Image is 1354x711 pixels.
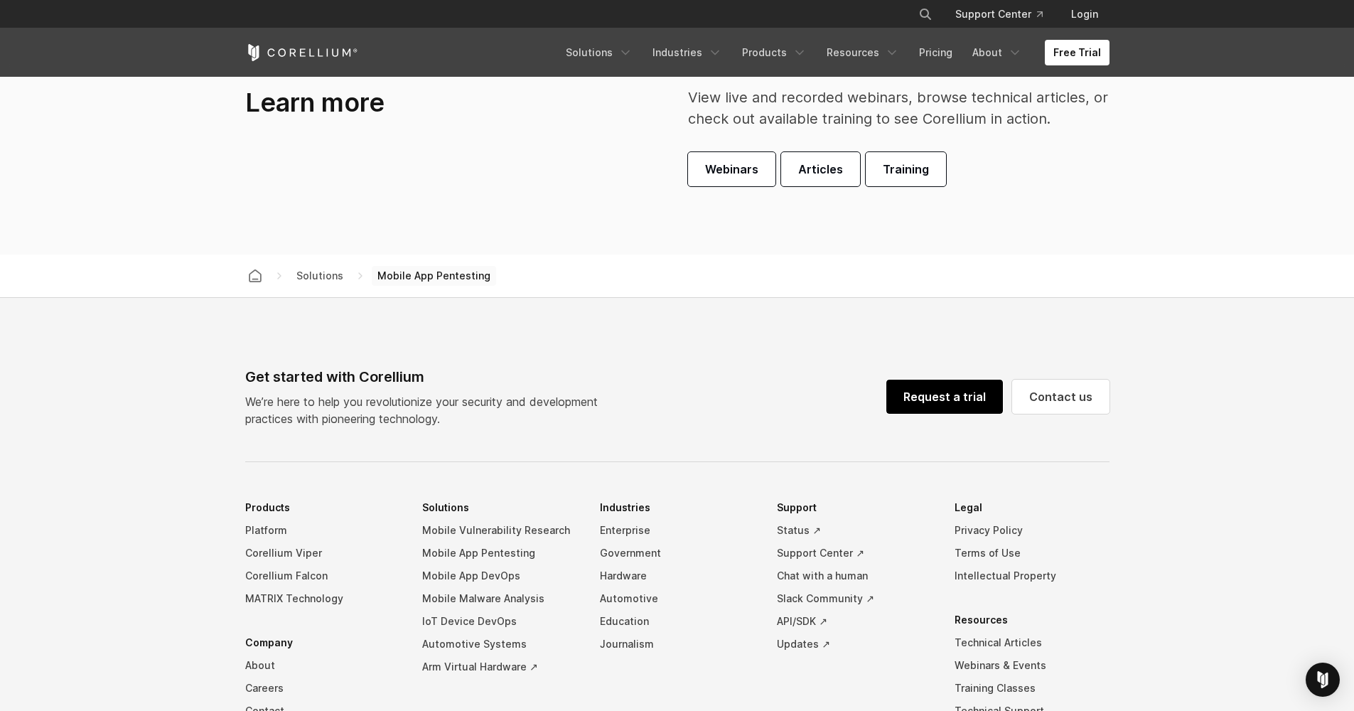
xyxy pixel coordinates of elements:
[913,1,938,27] button: Search
[600,542,755,565] a: Government
[245,654,400,677] a: About
[600,565,755,587] a: Hardware
[422,542,577,565] a: Mobile App Pentesting
[955,542,1109,565] a: Terms of Use
[777,610,932,633] a: API/SDK ↗
[883,161,929,178] span: Training
[422,587,577,610] a: Mobile Malware Analysis
[1012,380,1109,414] a: Contact us
[372,266,496,286] span: Mobile App Pentesting
[245,44,358,61] a: Corellium Home
[291,268,349,283] div: Solutions
[866,152,946,186] a: Training
[245,565,400,587] a: Corellium Falcon
[964,40,1031,65] a: About
[734,40,815,65] a: Products
[245,587,400,610] a: MATRIX Technology
[1060,1,1109,27] a: Login
[955,565,1109,587] a: Intellectual Property
[955,654,1109,677] a: Webinars & Events
[422,633,577,656] a: Automotive Systems
[886,380,1003,414] a: Request a trial
[422,519,577,542] a: Mobile Vulnerability Research
[245,519,400,542] a: Platform
[1045,40,1109,65] a: Free Trial
[1306,663,1340,697] div: Open Intercom Messenger
[944,1,1054,27] a: Support Center
[422,610,577,633] a: IoT Device DevOps
[777,587,932,610] a: Slack Community ↗
[600,587,755,610] a: Automotive
[600,633,755,656] a: Journalism
[705,161,758,178] span: Webinars
[245,87,609,119] h3: Learn more
[901,1,1109,27] div: Navigation Menu
[245,677,400,700] a: Careers
[245,542,400,565] a: Corellium Viper
[600,610,755,633] a: Education
[422,656,577,678] a: Arm Virtual Hardware ↗
[910,40,961,65] a: Pricing
[955,677,1109,700] a: Training Classes
[242,266,268,286] a: Corellium home
[798,161,843,178] span: Articles
[245,366,609,387] div: Get started with Corellium
[644,40,731,65] a: Industries
[777,565,932,587] a: Chat with a human
[955,519,1109,542] a: Privacy Policy
[777,542,932,565] a: Support Center ↗
[955,631,1109,654] a: Technical Articles
[557,40,1109,65] div: Navigation Menu
[291,267,349,284] span: Solutions
[688,89,1108,127] span: View live and recorded webinars, browse technical articles, or check out available training to se...
[777,519,932,542] a: Status ↗
[600,519,755,542] a: Enterprise
[688,152,775,186] a: Webinars
[422,565,577,587] a: Mobile App DevOps
[781,152,860,186] a: Articles
[557,40,641,65] a: Solutions
[245,393,609,427] p: We’re here to help you revolutionize your security and development practices with pioneering tech...
[777,633,932,656] a: Updates ↗
[818,40,908,65] a: Resources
